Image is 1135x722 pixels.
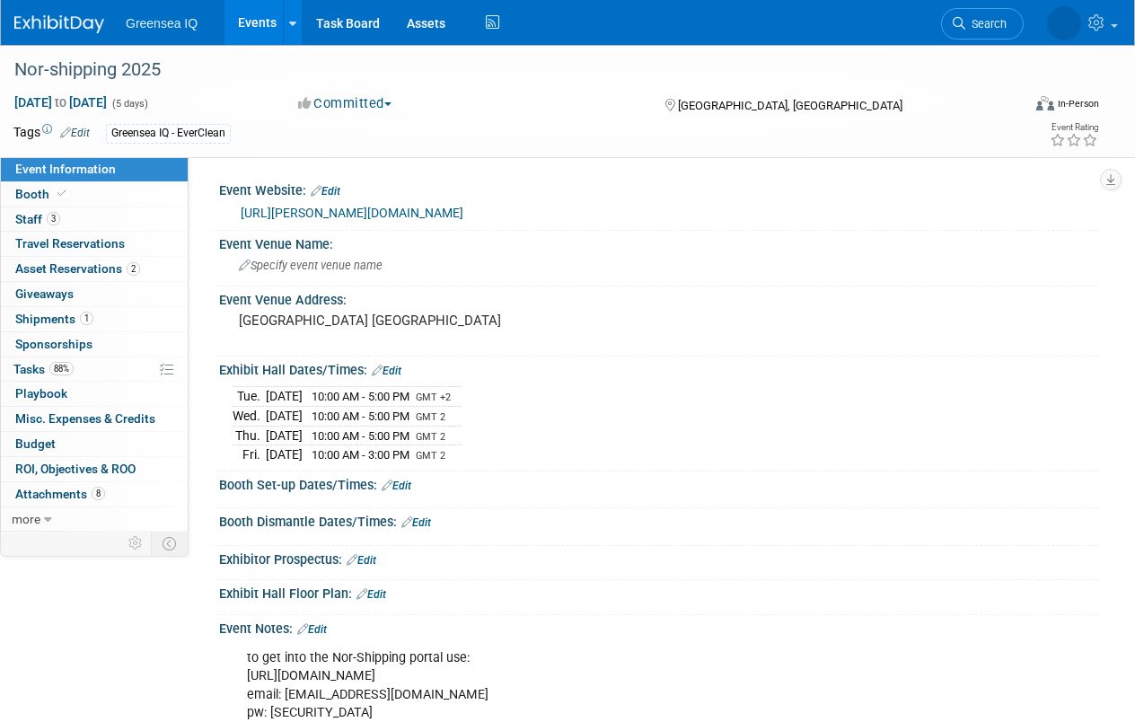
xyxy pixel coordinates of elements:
[219,546,1099,569] div: Exhibitor Prospectus:
[15,436,56,451] span: Budget
[1,232,188,256] a: Travel Reservations
[60,127,90,139] a: Edit
[219,580,1099,603] div: Exhibit Hall Floor Plan:
[15,386,67,401] span: Playbook
[356,588,386,601] a: Edit
[14,15,104,33] img: ExhibitDay
[80,312,93,325] span: 1
[312,390,409,403] span: 10:00 AM - 5:00 PM
[8,54,1007,86] div: Nor-shipping 2025
[106,124,231,143] div: Greensea IQ - EverClean
[941,93,1100,120] div: Event Format
[219,508,1099,532] div: Booth Dismantle Dates/Times:
[57,189,66,198] i: Booth reservation complete
[266,387,303,407] td: [DATE]
[15,236,125,251] span: Travel Reservations
[416,392,451,403] span: GMT +2
[15,411,155,426] span: Misc. Expenses & Credits
[219,471,1099,495] div: Booth Set-up Dates/Times:
[13,362,74,376] span: Tasks
[312,448,409,462] span: 10:00 AM - 3:00 PM
[1,157,188,181] a: Event Information
[1,182,188,207] a: Booth
[416,431,445,443] span: GMT 2
[15,487,105,501] span: Attachments
[15,212,60,226] span: Staff
[266,426,303,445] td: [DATE]
[1,507,188,532] a: more
[1047,6,1081,40] img: Dawn D'Angelillo
[1,482,188,506] a: Attachments8
[12,512,40,526] span: more
[941,8,1024,40] a: Search
[312,409,409,423] span: 10:00 AM - 5:00 PM
[311,185,340,198] a: Edit
[15,187,70,201] span: Booth
[239,313,566,329] pre: [GEOGRAPHIC_DATA] [GEOGRAPHIC_DATA]
[13,94,108,110] span: [DATE] [DATE]
[127,262,140,276] span: 2
[1,257,188,281] a: Asset Reservations2
[13,123,90,144] td: Tags
[1,307,188,331] a: Shipments1
[233,426,266,445] td: Thu.
[219,177,1099,200] div: Event Website:
[266,445,303,464] td: [DATE]
[1,457,188,481] a: ROI, Objectives & ROO
[401,516,431,529] a: Edit
[15,286,74,301] span: Giveaways
[239,259,383,272] span: Specify event venue name
[1,282,188,306] a: Giveaways
[1,207,188,232] a: Staff3
[233,407,266,427] td: Wed.
[416,411,445,423] span: GMT 2
[965,17,1007,31] span: Search
[312,429,409,443] span: 10:00 AM - 5:00 PM
[292,94,399,113] button: Committed
[266,407,303,427] td: [DATE]
[219,615,1099,638] div: Event Notes:
[15,261,140,276] span: Asset Reservations
[297,623,327,636] a: Edit
[1,382,188,406] a: Playbook
[15,462,136,476] span: ROI, Objectives & ROO
[15,337,92,351] span: Sponsorships
[1,357,188,382] a: Tasks88%
[52,95,69,110] span: to
[416,450,445,462] span: GMT 2
[49,362,74,375] span: 88%
[219,231,1099,253] div: Event Venue Name:
[382,480,411,492] a: Edit
[1050,123,1098,132] div: Event Rating
[47,212,60,225] span: 3
[126,16,198,31] span: Greensea IQ
[1057,97,1099,110] div: In-Person
[347,554,376,567] a: Edit
[15,162,116,176] span: Event Information
[110,98,148,110] span: (5 days)
[15,312,93,326] span: Shipments
[120,532,152,555] td: Personalize Event Tab Strip
[1,407,188,431] a: Misc. Expenses & Credits
[219,286,1099,309] div: Event Venue Address:
[1,432,188,456] a: Budget
[241,206,463,220] a: [URL][PERSON_NAME][DOMAIN_NAME]
[92,487,105,500] span: 8
[678,99,902,112] span: [GEOGRAPHIC_DATA], [GEOGRAPHIC_DATA]
[233,387,266,407] td: Tue.
[1,332,188,357] a: Sponsorships
[372,365,401,377] a: Edit
[152,532,189,555] td: Toggle Event Tabs
[1036,96,1054,110] img: Format-Inperson.png
[233,445,266,464] td: Fri.
[219,357,1099,380] div: Exhibit Hall Dates/Times:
